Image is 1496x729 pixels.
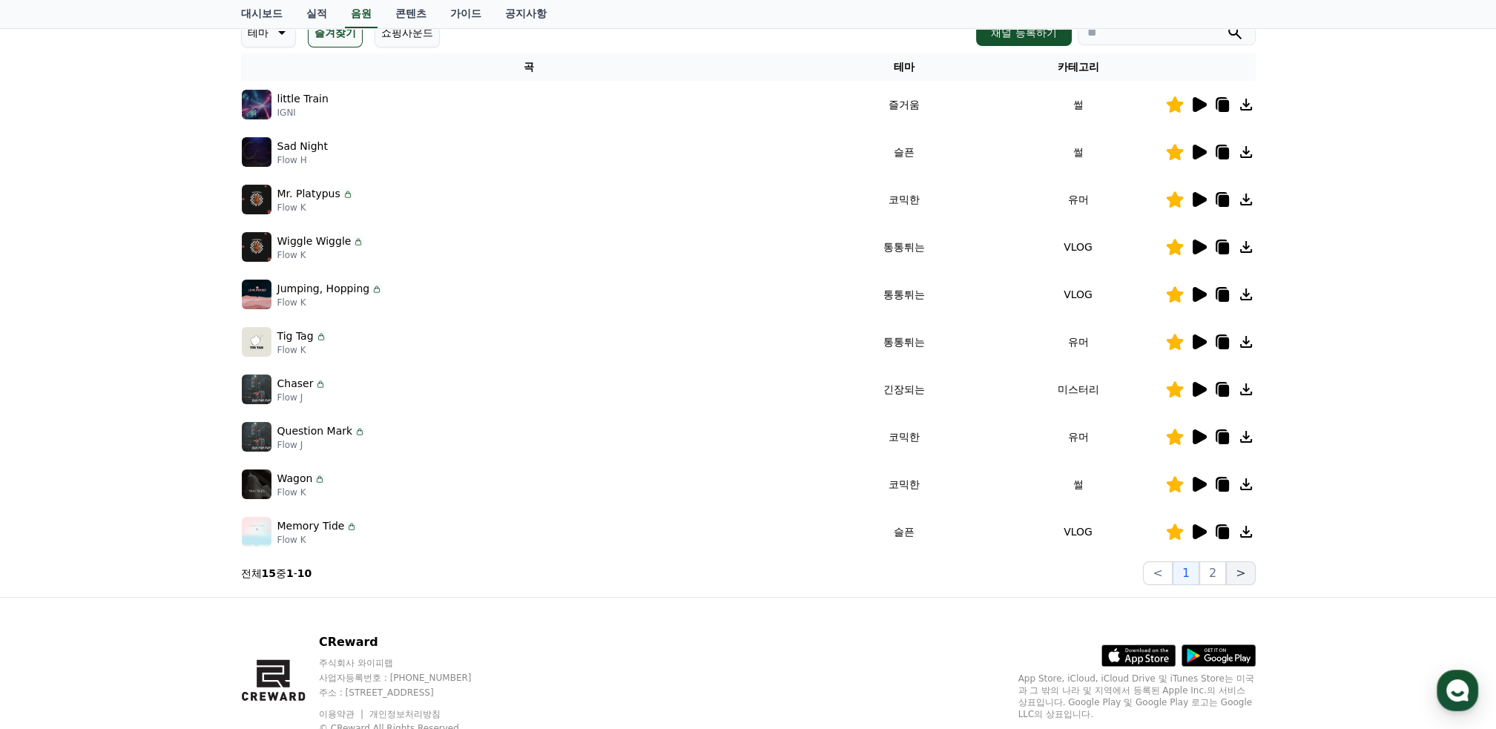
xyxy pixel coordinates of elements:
[277,518,345,534] p: Memory Tide
[319,709,366,719] a: 이용약관
[277,376,314,392] p: Chaser
[242,90,271,119] img: music
[308,18,363,47] button: 즐겨찾기
[991,271,1164,318] td: VLOG
[277,439,366,451] p: Flow J
[277,186,340,202] p: Mr. Platypus
[1226,561,1255,585] button: >
[817,176,991,223] td: 코믹한
[817,508,991,555] td: 슬픈
[277,139,328,154] p: Sad Night
[4,470,98,507] a: 홈
[188,117,271,135] button: 운영시간 보기
[277,281,370,297] p: Jumping, Hopping
[817,53,991,81] th: 테마
[277,486,326,498] p: Flow K
[277,297,383,309] p: Flow K
[375,18,440,47] button: 쇼핑사운드
[991,128,1164,176] td: 썰
[817,318,991,366] td: 통통튀는
[61,157,109,171] div: Creward
[1143,561,1172,585] button: <
[991,81,1164,128] td: 썰
[242,327,271,357] img: music
[991,318,1164,366] td: 유머
[991,413,1164,461] td: 유머
[1199,561,1226,585] button: 2
[277,471,313,486] p: Wagon
[136,493,154,505] span: 대화
[277,234,352,249] p: Wiggle Wiggle
[976,19,1071,46] button: 채널 등록하기
[194,119,255,133] span: 운영시간 보기
[277,249,365,261] p: Flow K
[242,469,271,499] img: music
[242,137,271,167] img: music
[61,171,261,200] div: 안녕하세요. 날짜는 출금신청하신 날짜로 입력해주시면 됩니다. 정산서 사업자회원에서 품목명 및 이메일을 확인 하실 수 있습니다!
[277,91,329,107] p: little Train
[991,223,1164,271] td: VLOG
[319,633,500,651] p: CReward
[286,567,294,579] strong: 1
[31,225,137,240] span: 메시지를 입력하세요.
[297,567,312,579] strong: 10
[242,280,271,309] img: music
[817,413,991,461] td: 코믹한
[817,461,991,508] td: 코믹한
[113,292,177,304] a: 채널톡이용중
[277,154,328,166] p: Flow H
[817,128,991,176] td: 슬픈
[18,111,105,135] h1: CReward
[277,534,358,546] p: Flow K
[991,366,1164,413] td: 미스터리
[277,329,314,344] p: Tig Tag
[242,375,271,404] img: music
[817,223,991,271] td: 통통튀는
[319,687,500,699] p: 주소 : [STREET_ADDRESS]
[262,567,276,579] strong: 15
[241,566,312,581] p: 전체 중 -
[991,53,1164,81] th: 카테고리
[241,53,818,81] th: 곡
[1018,673,1256,720] p: App Store, iCloud, iCloud Drive 및 iTunes Store는 미국과 그 밖의 나라 및 지역에서 등록된 Apple Inc.의 서비스 상표입니다. Goo...
[277,423,353,439] p: Question Mark
[242,185,271,214] img: music
[241,18,296,47] button: 테마
[991,176,1164,223] td: 유머
[1173,561,1199,585] button: 1
[128,293,177,303] span: 이용중
[817,271,991,318] td: 통통튀는
[277,392,327,403] p: Flow J
[191,470,285,507] a: 설정
[98,470,191,507] a: 대화
[991,461,1164,508] td: 썰
[277,202,354,214] p: Flow K
[242,232,271,262] img: music
[229,492,247,504] span: 설정
[128,293,152,303] b: 채널톡
[277,344,327,356] p: Flow K
[817,81,991,128] td: 즐거움
[319,672,500,684] p: 사업자등록번호 : [PHONE_NUMBER]
[93,257,214,268] span: 내일 오전 8:30부터 운영해요
[817,366,991,413] td: 긴장되는
[248,22,268,43] p: 테마
[242,422,271,452] img: music
[47,492,56,504] span: 홈
[369,709,441,719] a: 개인정보처리방침
[116,158,146,170] div: [DATE]
[319,657,500,669] p: 주식회사 와이피랩
[242,517,271,547] img: music
[21,215,268,251] a: 메시지를 입력하세요.
[18,151,271,206] a: Creward[DATE] 안녕하세요. 날짜는 출금신청하신 날짜로 입력해주시면 됩니다. 정산서 사업자회원에서 품목명 및 이메일을 확인 하실 수 있습니다!
[277,107,329,119] p: IGNI
[991,508,1164,555] td: VLOG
